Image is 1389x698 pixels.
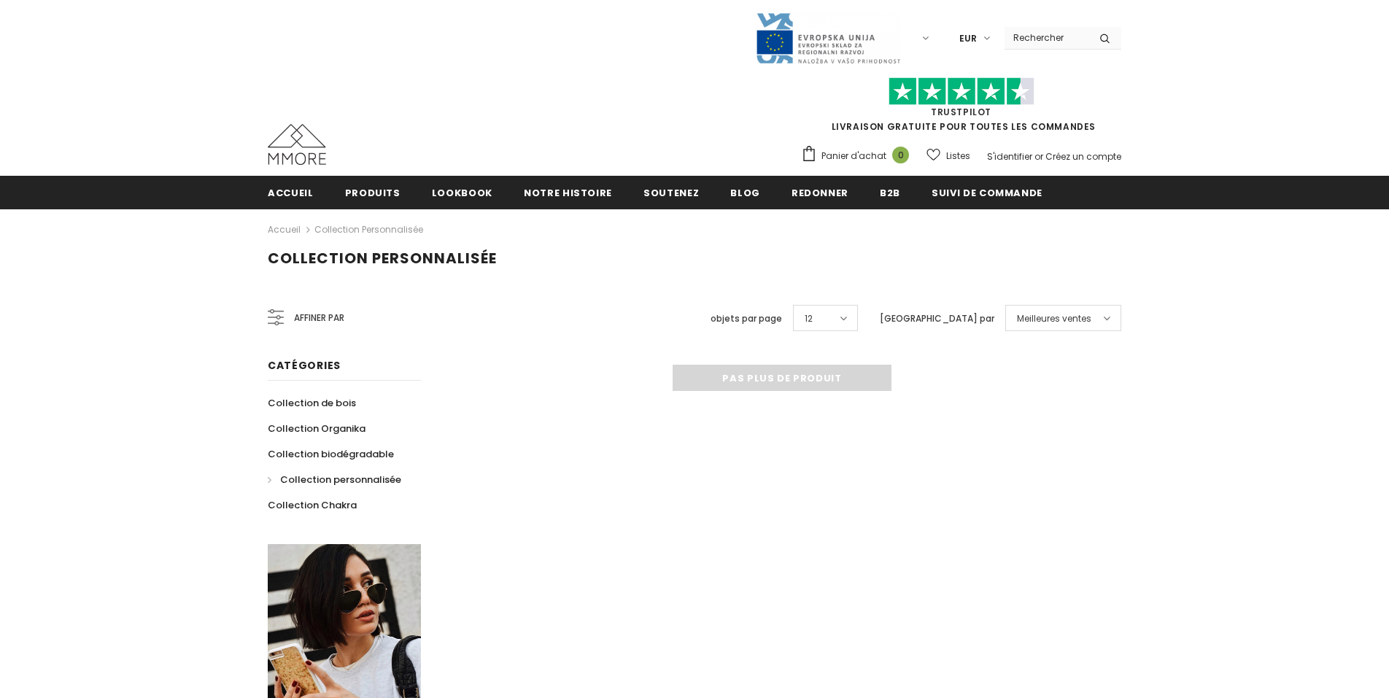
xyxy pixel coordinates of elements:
span: Collection Chakra [268,498,357,512]
a: Collection Chakra [268,492,357,518]
a: Accueil [268,176,314,209]
img: Cas MMORE [268,124,326,165]
span: 12 [805,311,813,326]
a: Collection biodégradable [268,441,394,467]
span: Meilleures ventes [1017,311,1091,326]
a: Panier d'achat 0 [801,145,916,167]
span: Listes [946,149,970,163]
a: Notre histoire [524,176,612,209]
a: Produits [345,176,401,209]
span: Accueil [268,186,314,200]
a: Collection Organika [268,416,365,441]
a: Javni Razpis [755,31,901,44]
span: Redonner [792,186,848,200]
a: Suivi de commande [932,176,1042,209]
span: Notre histoire [524,186,612,200]
span: Lookbook [432,186,492,200]
span: Collection personnalisée [268,248,497,268]
span: Suivi de commande [932,186,1042,200]
a: Listes [926,143,970,168]
a: Collection personnalisée [314,223,423,236]
img: Javni Razpis [755,12,901,65]
a: B2B [880,176,900,209]
input: Search Site [1005,27,1088,48]
span: Collection Organika [268,422,365,435]
span: Panier d'achat [821,149,886,163]
a: Créez un compte [1045,150,1121,163]
a: S'identifier [987,150,1032,163]
span: Affiner par [294,310,344,326]
span: 0 [892,147,909,163]
a: Collection de bois [268,390,356,416]
span: B2B [880,186,900,200]
span: EUR [959,31,977,46]
a: soutenez [643,176,699,209]
span: Collection personnalisée [280,473,401,486]
span: Blog [730,186,760,200]
span: Collection biodégradable [268,447,394,461]
a: Redonner [792,176,848,209]
span: or [1034,150,1043,163]
img: Faites confiance aux étoiles pilotes [889,77,1034,106]
span: Collection de bois [268,396,356,410]
label: [GEOGRAPHIC_DATA] par [880,311,994,326]
a: Lookbook [432,176,492,209]
span: Produits [345,186,401,200]
span: Catégories [268,358,341,373]
label: objets par page [711,311,782,326]
span: LIVRAISON GRATUITE POUR TOUTES LES COMMANDES [801,84,1121,133]
a: Collection personnalisée [268,467,401,492]
a: Blog [730,176,760,209]
span: soutenez [643,186,699,200]
a: TrustPilot [931,106,991,118]
a: Accueil [268,221,301,239]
